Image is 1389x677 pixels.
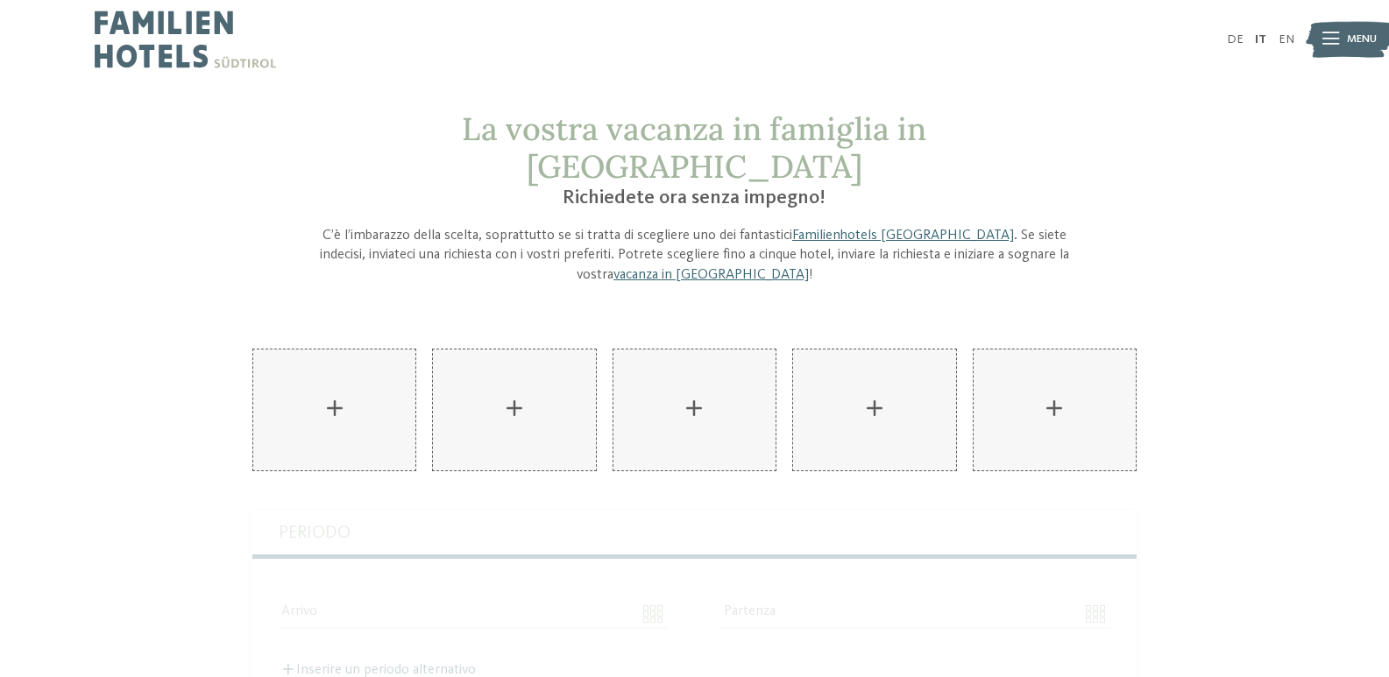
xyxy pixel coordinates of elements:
[1227,33,1244,46] a: DE
[1255,33,1266,46] a: IT
[462,109,926,187] span: La vostra vacanza in famiglia in [GEOGRAPHIC_DATA]
[792,229,1014,243] a: Familienhotels [GEOGRAPHIC_DATA]
[563,188,826,208] span: Richiedete ora senza impegno!
[1347,32,1377,47] span: Menu
[320,226,1070,286] p: C’è l’imbarazzo della scelta, soprattutto se si tratta di scegliere uno dei fantastici . Se siete...
[1279,33,1294,46] a: EN
[613,268,809,282] a: vacanza in [GEOGRAPHIC_DATA]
